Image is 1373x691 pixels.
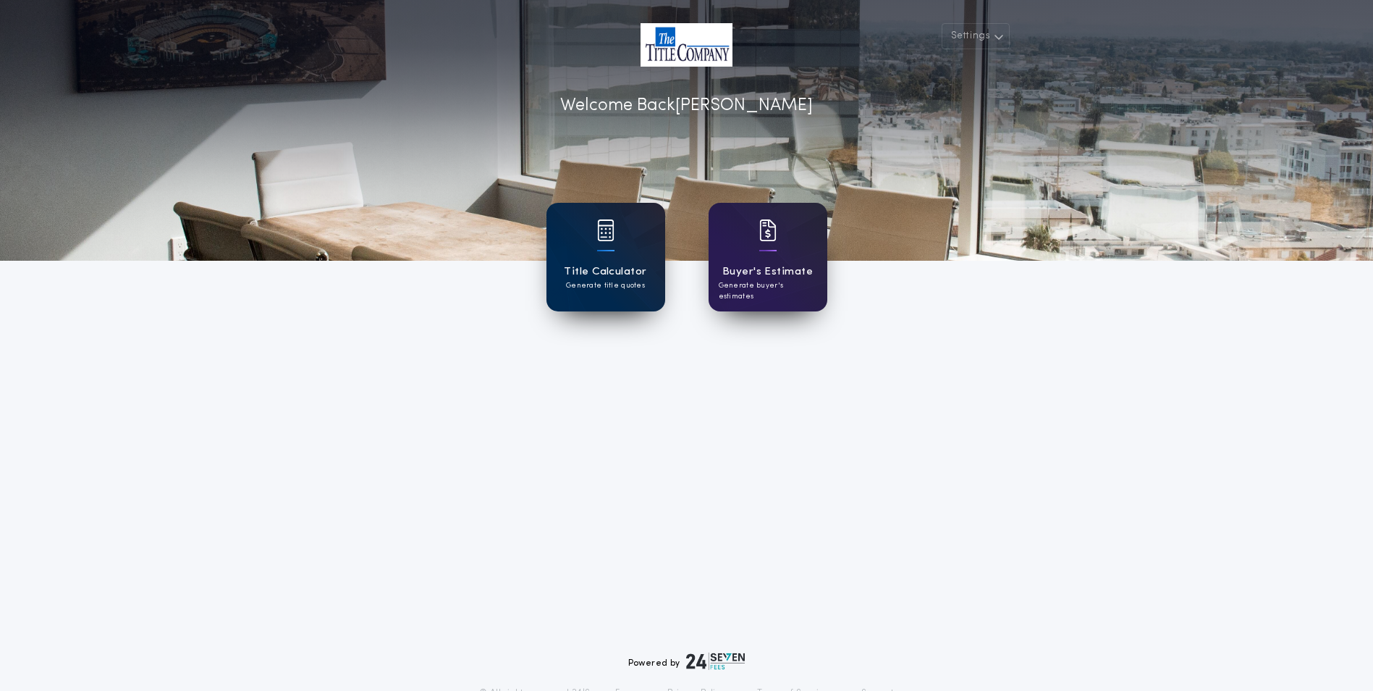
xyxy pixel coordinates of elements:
p: Generate buyer's estimates [719,280,817,302]
p: Welcome Back [PERSON_NAME] [560,93,813,119]
img: card icon [597,219,614,241]
button: Settings [942,23,1010,49]
img: card icon [759,219,777,241]
p: Generate title quotes [566,280,645,291]
h1: Buyer's Estimate [722,264,813,280]
img: account-logo [641,23,732,67]
a: card iconBuyer's EstimateGenerate buyer's estimates [709,203,827,311]
a: card iconTitle CalculatorGenerate title quotes [546,203,665,311]
div: Powered by [628,653,745,670]
img: logo [686,653,745,670]
h1: Title Calculator [564,264,646,280]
